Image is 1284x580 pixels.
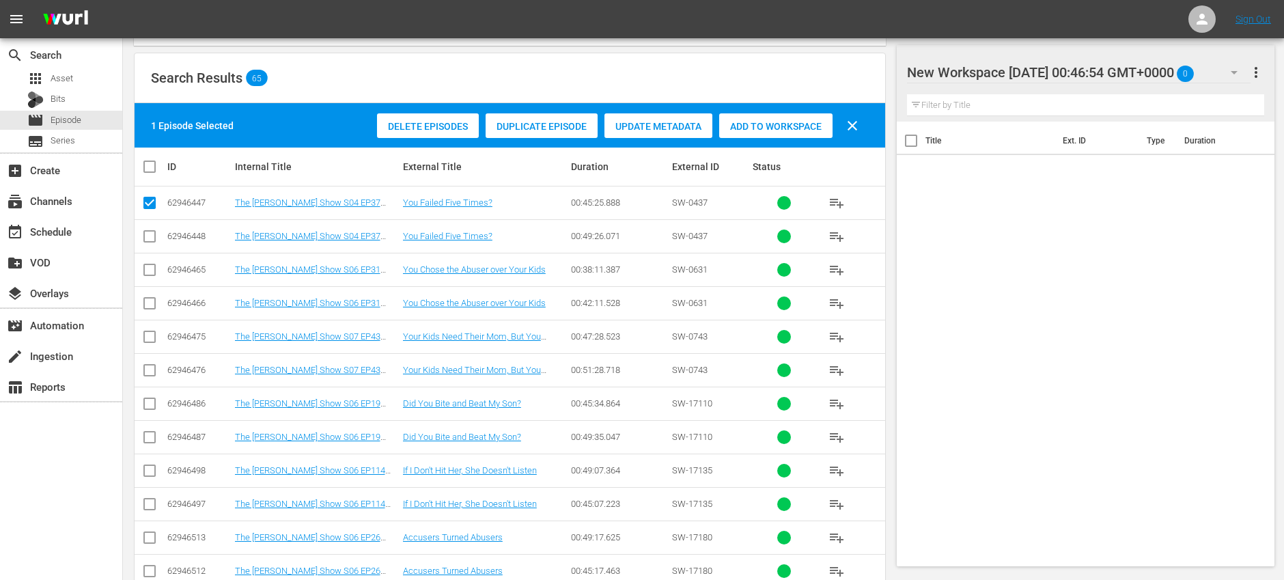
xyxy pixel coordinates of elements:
span: Episode [27,112,44,128]
div: 62946486 [167,398,231,409]
span: Episode [51,113,81,127]
a: The [PERSON_NAME] Show S06 EP114 (10min) [235,465,391,486]
div: 00:49:07.364 [571,465,668,475]
div: 62946487 [167,432,231,442]
span: Overlays [7,286,23,302]
div: Internal Title [235,161,399,172]
div: 62946476 [167,365,231,375]
div: Duration [571,161,668,172]
div: 00:49:26.071 [571,231,668,241]
span: Automation [7,318,23,334]
span: 65 [246,73,268,83]
span: SW-0437 [672,197,708,208]
button: playlist_add [820,387,853,420]
div: Bits [27,92,44,108]
span: Reports [7,379,23,396]
span: Series [27,133,44,150]
button: Delete Episodes [377,113,479,138]
span: Search Results [151,70,242,86]
div: 00:45:25.888 [571,197,668,208]
a: The [PERSON_NAME] Show S07 EP43 (8min) [235,331,386,352]
span: playlist_add [828,529,845,546]
button: playlist_add [820,187,853,219]
div: Status [753,161,816,172]
span: Channels [7,193,23,210]
img: ans4CAIJ8jUAAAAAAAAAAAAAAAAAAAAAAAAgQb4GAAAAAAAAAAAAAAAAAAAAAAAAJMjXAAAAAAAAAAAAAAAAAAAAAAAAgAT5G... [33,3,98,36]
span: Ingestion [7,348,23,365]
a: The [PERSON_NAME] Show S07 EP43 (10min) [235,365,386,385]
a: You Chose the Abuser over Your Kids [403,298,546,308]
span: SW-17180 [672,532,712,542]
span: SW-17110 [672,398,712,409]
a: Accusers Turned Abusers [403,532,503,542]
span: 0 [1177,59,1194,88]
span: SW-0631 [672,264,708,275]
span: SW-0743 [672,365,708,375]
span: Schedule [7,224,23,240]
div: 62946465 [167,264,231,275]
div: 1 Episode Selected [151,119,234,133]
div: 62946513 [167,532,231,542]
div: 62946447 [167,197,231,208]
div: 00:51:28.718 [571,365,668,375]
span: menu [8,11,25,27]
a: If I Don't Hit Her, She Doesn't Listen [403,465,537,475]
a: You Failed Five Times? [403,197,492,208]
span: playlist_add [828,496,845,512]
a: The [PERSON_NAME] Show S06 EP114 (8min) [235,499,391,519]
th: Ext. ID [1055,122,1139,160]
span: playlist_add [828,195,845,211]
a: If I Don't Hit Her, She Doesn't Listen [403,499,537,509]
span: Duplicate Episode [486,121,598,132]
button: playlist_add [820,253,853,286]
span: SW-0437 [672,231,708,241]
button: Update Metadata [604,113,712,138]
div: 62946512 [167,566,231,576]
div: 00:47:28.523 [571,331,668,342]
a: Did You Bite and Beat My Son? [403,398,521,409]
span: Bits [51,92,66,106]
span: playlist_add [828,262,845,278]
span: SW-17180 [672,566,712,576]
button: playlist_add [820,421,853,454]
button: clear [836,109,869,142]
span: Asset [51,72,73,85]
a: You Chose the Abuser over Your Kids [403,264,546,275]
span: Asset [27,70,44,87]
span: Add to Workspace [719,121,833,132]
span: playlist_add [828,396,845,412]
th: Duration [1176,122,1258,160]
span: SW-0743 [672,331,708,342]
div: 62946448 [167,231,231,241]
div: 62946497 [167,499,231,509]
span: playlist_add [828,329,845,345]
div: 00:49:35.047 [571,432,668,442]
span: playlist_add [828,228,845,245]
a: The [PERSON_NAME] Show S06 EP19 (10min) [235,432,386,452]
a: Sign Out [1236,14,1271,25]
span: VOD [7,255,23,271]
div: 00:45:17.463 [571,566,668,576]
span: Delete Episodes [377,121,479,132]
button: playlist_add [820,488,853,521]
span: Search [7,47,23,64]
a: Did You Bite and Beat My Son? [403,432,521,442]
button: playlist_add [820,220,853,253]
div: 00:49:17.625 [571,532,668,542]
button: playlist_add [820,287,853,320]
div: 62946475 [167,331,231,342]
button: playlist_add [820,454,853,487]
span: playlist_add [828,362,845,378]
span: more_vert [1248,64,1264,81]
button: playlist_add [820,320,853,353]
div: 00:38:11.387 [571,264,668,275]
div: 00:42:11.528 [571,298,668,308]
span: playlist_add [828,429,845,445]
div: New Workspace [DATE] 00:46:54 GMT+0000 [907,53,1250,92]
span: playlist_add [828,462,845,479]
button: Add to Workspace [719,113,833,138]
button: playlist_add [820,354,853,387]
span: SW-0631 [672,298,708,308]
a: Accusers Turned Abusers [403,566,503,576]
a: You Failed Five Times? [403,231,492,241]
